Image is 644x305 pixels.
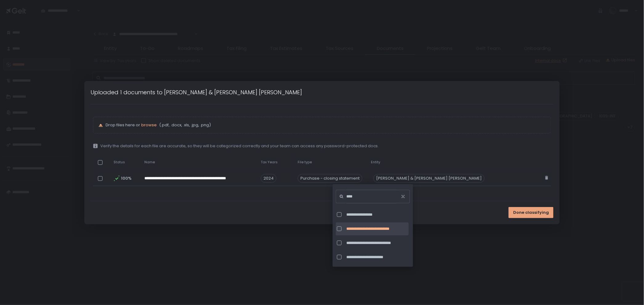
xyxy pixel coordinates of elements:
h1: Uploaded 1 documents to [PERSON_NAME] & [PERSON_NAME] [PERSON_NAME] [91,88,302,96]
div: Purchase - closing statement [298,174,362,183]
div: [PERSON_NAME] & [PERSON_NAME] [PERSON_NAME] [373,174,485,183]
button: Done classifying [509,207,553,218]
span: 2024 [261,174,276,183]
span: Status [114,160,125,165]
span: Tax Years [261,160,278,165]
p: Drop files here or [106,122,546,128]
span: Name [144,160,155,165]
span: Done classifying [513,210,549,215]
span: File type [298,160,312,165]
span: 100% [121,176,131,181]
span: Verify the details for each file are accurate, so they will be categorized correctly and your tea... [100,143,379,149]
button: browse [141,122,157,128]
span: Entity [371,160,380,165]
span: (.pdf, .docx, .xls, .jpg, .png) [158,122,211,128]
